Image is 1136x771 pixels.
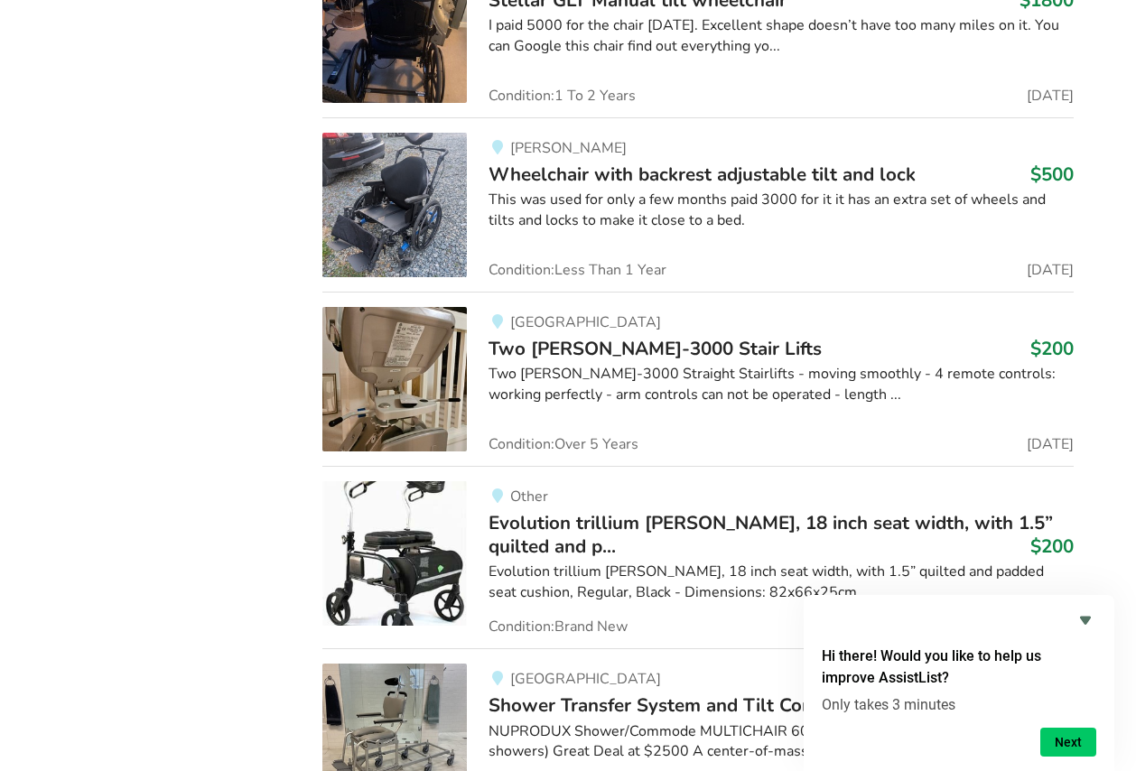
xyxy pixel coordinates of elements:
[1027,263,1074,277] span: [DATE]
[489,162,916,187] span: Wheelchair with backrest adjustable tilt and lock
[510,312,661,332] span: [GEOGRAPHIC_DATA]
[489,190,1073,231] div: This was used for only a few months paid 3000 for it it has an extra set of wheels and tilts and ...
[510,138,627,158] span: [PERSON_NAME]
[822,646,1096,689] h2: Hi there! Would you like to help us improve AssistList?
[1030,534,1074,558] h3: $200
[489,437,638,451] span: Condition: Over 5 Years
[510,487,548,506] span: Other
[822,696,1096,713] p: Only takes 3 minutes
[489,15,1073,57] div: I paid 5000 for the chair [DATE]. Excellent shape doesn’t have too many miles on it. You can Goog...
[822,609,1096,757] div: Hi there! Would you like to help us improve AssistList?
[489,364,1073,405] div: Two [PERSON_NAME]-3000 Straight Stairlifts - moving smoothly - 4 remote controls: working perfect...
[489,88,636,103] span: Condition: 1 To 2 Years
[489,562,1073,603] div: Evolution trillium [PERSON_NAME], 18 inch seat width, with 1.5” quilted and padded seat cushion, ...
[489,336,822,361] span: Two [PERSON_NAME]-3000 Stair Lifts
[1027,437,1074,451] span: [DATE]
[1075,609,1096,631] button: Hide survey
[489,721,1073,763] div: NUPRODUX Shower/Commode MULTICHAIR 6000RS Tilt model (works in small showers) Great Deal at $2500...
[1027,88,1074,103] span: [DATE]
[489,263,666,277] span: Condition: Less Than 1 Year
[510,669,661,689] span: [GEOGRAPHIC_DATA]
[489,510,1053,559] span: Evolution trillium [PERSON_NAME], 18 inch seat width, with 1.5” quilted and p...
[322,481,467,626] img: mobility-evolution trillium walker, 18 inch seat width, with 1.5” quilted and padded seat cushion...
[322,292,1073,466] a: mobility-two bruno sre-3000 stair lifts[GEOGRAPHIC_DATA]Two [PERSON_NAME]-3000 Stair Lifts$200Two...
[322,466,1073,649] a: mobility-evolution trillium walker, 18 inch seat width, with 1.5” quilted and padded seat cushion...
[1040,728,1096,757] button: Next question
[322,117,1073,292] a: mobility-wheelchair with backrest adjustable tilt and lock [PERSON_NAME]Wheelchair with backrest ...
[322,133,467,277] img: mobility-wheelchair with backrest adjustable tilt and lock
[489,692,957,718] span: Shower Transfer System and Tilt Commode all-in-one
[322,307,467,451] img: mobility-two bruno sre-3000 stair lifts
[489,619,628,634] span: Condition: Brand New
[1030,163,1074,186] h3: $500
[1030,337,1074,360] h3: $200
